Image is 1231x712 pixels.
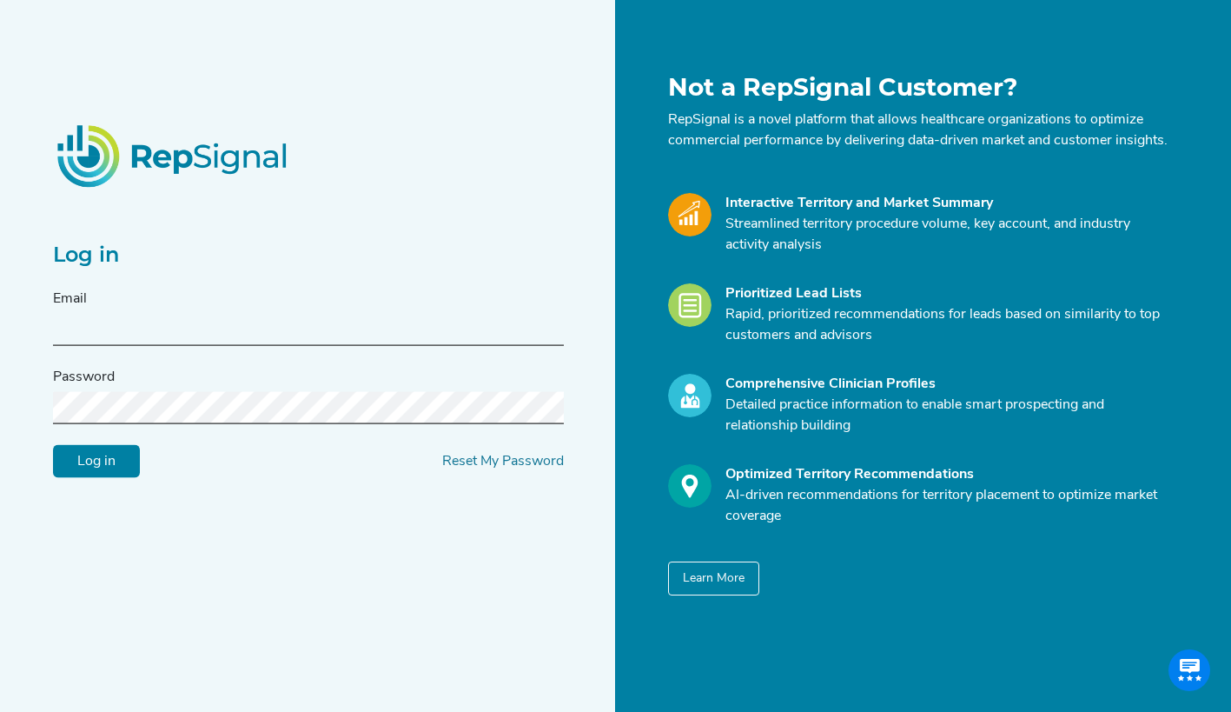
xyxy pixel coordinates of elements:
[668,73,1168,103] h1: Not a RepSignal Customer?
[725,214,1168,256] p: Streamlined territory procedure volume, key account, and industry activity analysis
[668,374,711,417] img: Profile_Icon.739e2aba.svg
[668,110,1168,151] p: RepSignal is a novel platform that allows healthcare organizations to optimize commercial perform...
[36,103,312,208] img: RepSignalLogo.20539ed3.png
[725,485,1168,527] p: AI-driven recommendations for territory placement to optimize market coverage
[725,304,1168,346] p: Rapid, prioritized recommendations for leads based on similarity to top customers and advisors
[53,243,564,268] h2: Log in
[53,367,115,388] label: Password
[53,289,87,309] label: Email
[725,283,1168,304] div: Prioritized Lead Lists
[53,445,140,478] input: Log in
[668,193,711,236] img: Market_Icon.a700a4ad.svg
[725,464,1168,485] div: Optimized Territory Recommendations
[668,464,711,508] img: Optimize_Icon.261f85db.svg
[725,374,1168,395] div: Comprehensive Clinician Profiles
[668,562,759,596] button: Learn More
[725,193,1168,214] div: Interactive Territory and Market Summary
[668,283,711,327] img: Leads_Icon.28e8c528.svg
[442,455,564,469] a: Reset My Password
[725,395,1168,436] p: Detailed practice information to enable smart prospecting and relationship building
